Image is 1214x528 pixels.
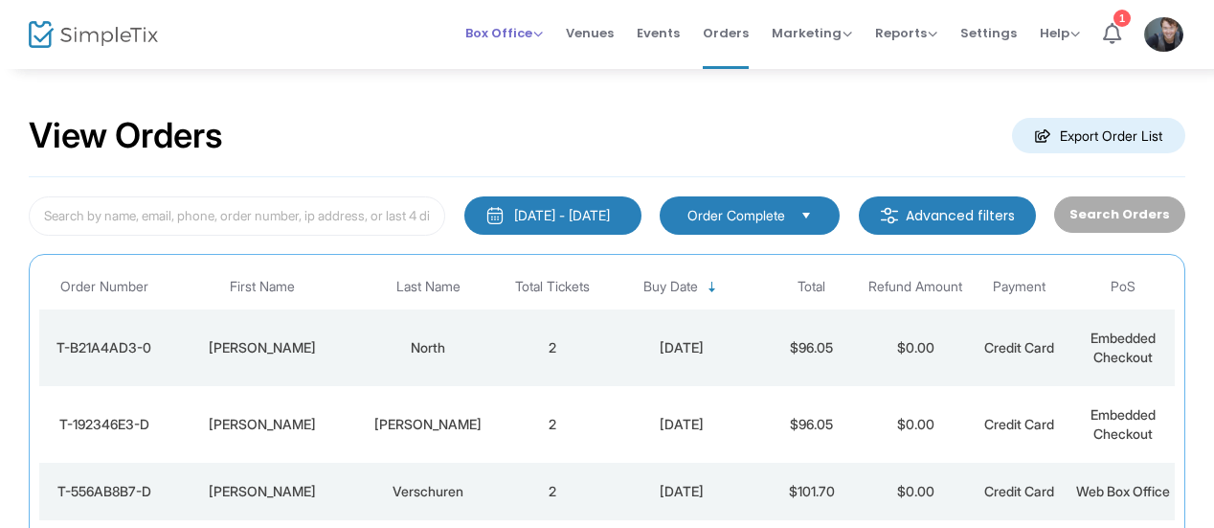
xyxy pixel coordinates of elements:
span: Credit Card [984,339,1054,356]
div: Frank [173,415,350,434]
div: T-192346E3-D [44,415,164,434]
input: Search by name, email, phone, order number, ip address, or last 4 digits of card [29,196,445,236]
m-button: Export Order List [1012,118,1185,153]
img: filter [880,206,899,225]
td: $96.05 [760,310,864,386]
td: $0.00 [864,310,967,386]
span: Order Number [60,279,148,295]
div: North [360,338,496,357]
span: Box Office [465,24,543,42]
th: Refund Amount [864,264,967,310]
h2: View Orders [29,115,223,157]
td: $101.70 [760,463,864,520]
span: Events [637,9,680,57]
m-button: Advanced filters [859,196,1036,235]
div: 2025-09-25 [609,415,754,434]
span: Web Box Office [1076,483,1170,499]
div: 2025-09-25 [609,482,754,501]
span: Reports [875,24,937,42]
span: Credit Card [984,416,1054,432]
span: Orders [703,9,749,57]
div: Verschuren [360,482,496,501]
span: Buy Date [643,279,698,295]
div: [DATE] - [DATE] [514,206,610,225]
div: T-556AB8B7-D [44,482,164,501]
div: T-B21A4AD3-0 [44,338,164,357]
span: Payment [993,279,1045,295]
span: Help [1040,24,1080,42]
span: First Name [230,279,295,295]
span: Settings [960,9,1017,57]
span: Venues [566,9,614,57]
span: PoS [1111,279,1135,295]
div: Jody [173,338,350,357]
span: Embedded Checkout [1090,330,1156,365]
th: Total [760,264,864,310]
div: 1 [1113,10,1131,27]
td: $96.05 [760,386,864,463]
div: Linda [173,482,350,501]
td: 2 [501,463,604,520]
div: Brence [360,415,496,434]
span: Last Name [396,279,461,295]
span: Embedded Checkout [1090,406,1156,442]
button: [DATE] - [DATE] [464,196,641,235]
span: Sortable [705,280,720,295]
td: $0.00 [864,463,967,520]
span: Marketing [772,24,852,42]
span: Order Complete [687,206,785,225]
td: 2 [501,310,604,386]
td: $0.00 [864,386,967,463]
img: monthly [485,206,505,225]
div: 2025-09-25 [609,338,754,357]
td: 2 [501,386,604,463]
button: Select [793,205,820,226]
th: Total Tickets [501,264,604,310]
span: Credit Card [984,483,1054,499]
